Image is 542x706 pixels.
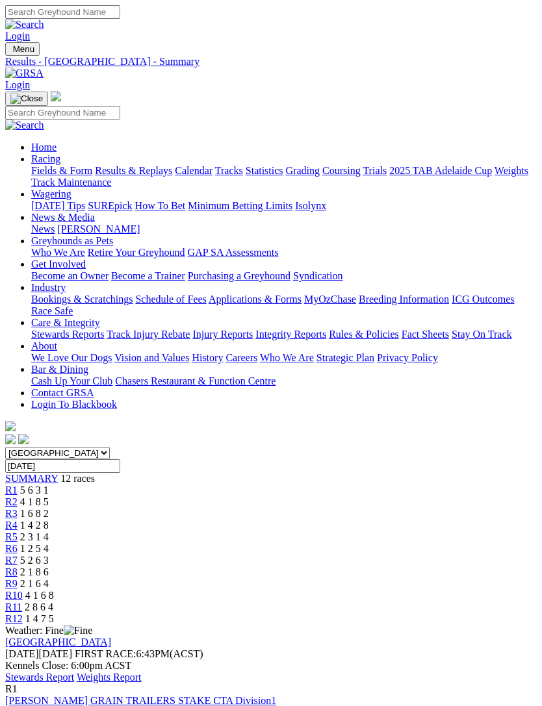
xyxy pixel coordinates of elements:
a: R5 [5,531,18,542]
a: Home [31,142,57,153]
a: Retire Your Greyhound [88,247,185,258]
span: Menu [13,44,34,54]
button: Toggle navigation [5,42,40,56]
a: About [31,340,57,351]
a: [DATE] Tips [31,200,85,211]
input: Search [5,106,120,120]
span: 1 2 5 4 [20,543,49,554]
a: Statistics [246,165,283,176]
a: Industry [31,282,66,293]
a: Vision and Values [114,352,189,363]
span: 6:43PM(ACST) [75,648,203,659]
span: 2 8 6 4 [25,601,53,612]
span: R9 [5,578,18,589]
div: Greyhounds as Pets [31,247,537,258]
button: Toggle navigation [5,92,48,106]
a: Get Involved [31,258,86,270]
a: Track Injury Rebate [107,329,190,340]
a: Breeding Information [359,294,449,305]
span: Weather: Fine [5,625,92,636]
a: Careers [226,352,257,363]
a: Grading [286,165,320,176]
a: Results & Replays [95,165,172,176]
a: Greyhounds as Pets [31,235,113,246]
span: 4 1 6 8 [25,590,54,601]
a: News [31,223,55,234]
a: ICG Outcomes [452,294,514,305]
a: Stewards Report [5,672,74,683]
img: facebook.svg [5,434,16,444]
a: Calendar [175,165,213,176]
a: R3 [5,508,18,519]
a: R4 [5,520,18,531]
a: Rules & Policies [329,329,399,340]
img: Close [10,94,43,104]
a: Results - [GEOGRAPHIC_DATA] - Summary [5,56,537,68]
span: [DATE] [5,648,39,659]
div: Wagering [31,200,537,212]
a: Strategic Plan [316,352,374,363]
a: R2 [5,496,18,507]
a: News & Media [31,212,95,223]
a: Syndication [293,270,342,281]
span: 1 4 7 5 [25,613,54,624]
a: Login [5,79,30,90]
img: twitter.svg [18,434,29,444]
a: R8 [5,566,18,577]
span: [DATE] [5,648,72,659]
div: Get Involved [31,270,537,282]
a: Become a Trainer [111,270,185,281]
a: Trials [363,165,387,176]
a: R11 [5,601,22,612]
a: [PERSON_NAME] GRAIN TRAILERS STAKE CTA Division1 [5,695,276,706]
img: GRSA [5,68,44,79]
a: R12 [5,613,23,624]
a: Bar & Dining [31,364,88,375]
span: R6 [5,543,18,554]
a: Contact GRSA [31,387,94,398]
div: News & Media [31,223,537,235]
a: [PERSON_NAME] [57,223,140,234]
a: Privacy Policy [377,352,438,363]
span: 12 races [60,473,95,484]
a: Injury Reports [192,329,253,340]
a: Applications & Forms [209,294,302,305]
a: Who We Are [31,247,85,258]
a: Minimum Betting Limits [188,200,292,211]
span: 2 1 8 6 [20,566,49,577]
a: MyOzChase [304,294,356,305]
a: Chasers Restaurant & Function Centre [115,375,276,386]
a: Isolynx [295,200,326,211]
a: 2025 TAB Adelaide Cup [389,165,492,176]
img: logo-grsa-white.png [51,91,61,101]
a: Track Maintenance [31,177,111,188]
a: SUMMARY [5,473,58,484]
span: 2 3 1 4 [20,531,49,542]
a: Cash Up Your Club [31,375,112,386]
a: Weights [495,165,528,176]
a: Purchasing a Greyhound [188,270,290,281]
a: Stay On Track [452,329,511,340]
img: Search [5,19,44,31]
span: 5 6 3 1 [20,485,49,496]
a: Become an Owner [31,270,109,281]
span: R10 [5,590,23,601]
a: Tracks [215,165,243,176]
a: Stewards Reports [31,329,104,340]
img: Fine [64,625,92,637]
div: Industry [31,294,537,317]
a: Fields & Form [31,165,92,176]
a: GAP SA Assessments [188,247,279,258]
input: Search [5,5,120,19]
a: Wagering [31,188,71,199]
a: R1 [5,485,18,496]
span: 5 2 6 3 [20,555,49,566]
span: 2 1 6 4 [20,578,49,589]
